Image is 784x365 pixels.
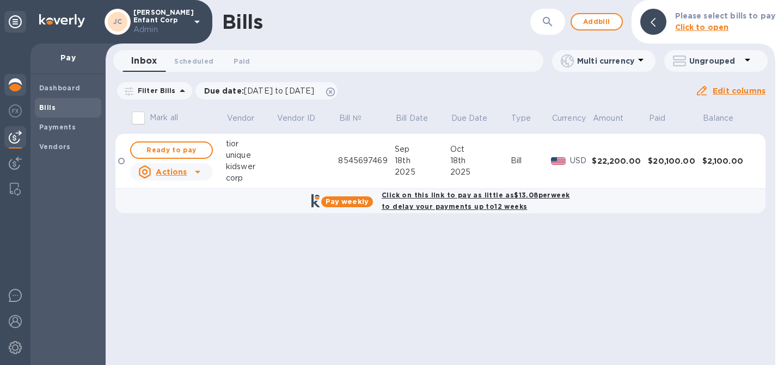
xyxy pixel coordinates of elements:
span: Vendor ID [277,113,329,124]
img: Foreign exchange [9,104,22,117]
div: 18th [395,155,450,166]
p: Type [511,113,531,124]
h1: Bills [222,10,262,33]
p: Bill № [339,113,362,124]
div: 2025 [450,166,511,178]
div: Bill [511,155,552,166]
u: Actions [156,168,187,176]
button: Addbill [571,13,623,30]
div: 18th [450,155,511,166]
p: Vendor ID [277,113,315,124]
span: [DATE] to [DATE] [244,86,314,95]
p: Due Date [451,113,488,124]
div: $22,200.00 [592,156,648,166]
div: corp [226,172,276,184]
p: Admin [133,24,188,35]
span: Amount [593,113,638,124]
b: Please select bills to pay [675,11,775,20]
div: Unpin categories [4,11,26,33]
b: Click to open [675,23,729,32]
div: 8545697469 [338,155,395,166]
span: Inbox [131,53,157,69]
p: Paid [649,113,666,124]
span: Bill Date [396,113,442,124]
u: Edit columns [713,86,765,95]
span: Bill № [339,113,376,124]
b: JC [113,17,122,26]
p: Bill Date [396,113,428,124]
span: Add bill [580,15,613,28]
span: Scheduled [174,55,213,67]
p: Mark all [150,112,178,123]
span: Type [511,113,545,124]
p: Multi currency [577,55,634,66]
b: Bills [39,103,56,112]
img: Logo [39,14,85,27]
div: Sep [395,144,450,155]
div: unique [226,150,276,161]
div: 2025 [395,166,450,178]
p: Ungrouped [689,55,741,66]
b: Dashboard [39,84,81,92]
p: USD [570,155,592,166]
div: Oct [450,144,511,155]
div: $20,100.00 [648,156,702,166]
div: kidswer [226,161,276,172]
p: Amount [593,113,623,124]
p: Currency [552,113,586,124]
p: Balance [703,113,733,124]
div: tior [226,138,276,150]
p: Due date : [204,85,320,96]
div: Due date:[DATE] to [DATE] [195,82,338,100]
span: Ready to pay [140,144,203,157]
b: Pay weekly [326,197,369,206]
b: Payments [39,123,76,131]
p: Pay [39,52,97,63]
b: Vendors [39,143,71,151]
img: USD [551,157,566,165]
p: [PERSON_NAME] Enfant Corp [133,9,188,35]
p: Filter Bills [133,86,176,95]
span: Paid [649,113,680,124]
p: Vendor [227,113,255,124]
button: Ready to pay [130,141,213,159]
span: Balance [703,113,748,124]
b: Click on this link to pay as little as $13.08 per week to delay your payments up to 12 weeks [382,191,569,211]
span: Vendor [227,113,269,124]
span: Paid [234,55,250,67]
span: Due Date [451,113,502,124]
div: $2,100.00 [702,156,756,166]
